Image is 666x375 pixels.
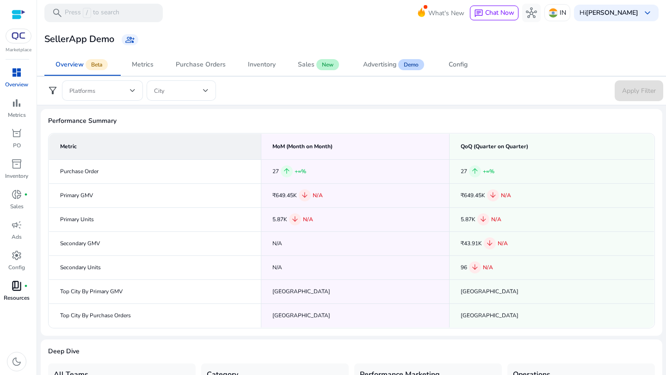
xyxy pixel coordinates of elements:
button: chatChat Now [470,6,518,20]
div: Inventory [248,61,276,68]
div: 96 [461,261,643,273]
span: arrow_downward [291,215,299,224]
span: arrow_downward [489,191,497,200]
span: arrow_upward [283,167,291,175]
span: orders [11,128,22,139]
span: arrow_downward [486,239,494,248]
span: What's New [428,5,464,21]
button: hub [522,4,541,22]
a: group_add [122,34,138,45]
span: campaign [11,219,22,230]
span: group_add [125,35,135,44]
div: [GEOGRAPHIC_DATA] [272,287,438,296]
td: Top City By Primary GMV [49,279,261,303]
div: ₹649.45K [272,189,438,201]
div: N/A [272,263,438,272]
span: keyboard_arrow_down [642,7,653,18]
span: N/A [491,216,501,223]
div: 27 [272,165,438,177]
span: N/A [501,192,511,199]
span: N/A [498,240,508,247]
span: settings [11,250,22,261]
p: Metrics [8,111,26,119]
span: arrow_downward [479,215,487,224]
p: Ads [12,233,22,241]
span: arrow_upward [471,167,479,175]
div: ₹43.91K [461,237,643,249]
td: Primary Units [49,207,261,231]
th: QoQ (Quarter on Quarter) [449,133,654,159]
span: Performance Summary [48,116,655,126]
span: book_4 [11,280,22,291]
span: Demo [398,59,424,70]
span: N/A [483,264,493,271]
p: Resources [4,294,30,302]
b: [PERSON_NAME] [586,8,638,17]
span: Chat Now [485,8,514,17]
div: Advertising [363,61,396,68]
div: Config [449,61,468,68]
th: MoM (Month on Month) [261,133,450,159]
div: 27 [461,165,643,177]
div: Overview [55,61,84,68]
div: N/A [272,239,438,248]
p: IN [560,5,566,21]
span: fiber_manual_record [24,193,28,196]
p: Inventory [5,172,28,180]
span: New [316,59,339,70]
span: inventory_2 [11,158,22,169]
img: in.svg [549,8,558,18]
p: Overview [5,80,28,89]
div: 5.87K [461,213,643,225]
div: [GEOGRAPHIC_DATA] [461,287,643,296]
span: +∞% [295,168,306,175]
div: Sales [298,61,314,68]
span: hub [526,7,537,18]
span: Deep Dive [48,347,655,356]
span: arrow_downward [471,263,479,272]
p: Hi [580,10,638,16]
p: Press to search [65,8,119,18]
span: search [52,7,63,18]
span: Beta [86,59,108,70]
span: donut_small [11,189,22,200]
span: arrow_downward [301,191,309,200]
div: [GEOGRAPHIC_DATA] [461,311,643,321]
p: Config [8,263,25,272]
span: N/A [303,216,313,223]
h3: SellerApp Demo [44,34,114,45]
p: PO [13,141,21,150]
span: dashboard [11,67,22,78]
p: Sales [10,202,24,211]
span: chat [474,9,483,18]
td: Primary GMV [49,183,261,207]
span: +∞% [483,168,494,175]
div: ₹649.45K [461,189,643,201]
span: bar_chart [11,97,22,109]
div: Purchase Orders [176,61,226,68]
p: Marketplace [6,47,31,54]
div: Metrics [132,61,154,68]
span: filter_alt [47,85,58,96]
span: dark_mode [11,356,22,367]
td: Secondary GMV [49,231,261,255]
th: Metric [49,133,261,159]
img: QC-logo.svg [10,32,27,40]
div: [GEOGRAPHIC_DATA] [272,311,438,321]
span: / [83,8,91,18]
span: fiber_manual_record [24,284,28,288]
td: Secondary Units [49,255,261,279]
td: Purchase Order [49,159,261,183]
div: 5.87K [272,213,438,225]
span: N/A [313,192,323,199]
td: Top City By Purchase Orders [49,303,261,327]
